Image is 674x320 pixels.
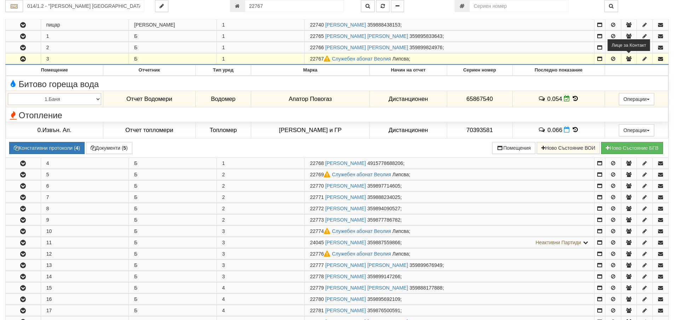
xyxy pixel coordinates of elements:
span: Липсва [392,172,409,177]
span: Партида № [310,56,332,62]
td: Б [129,271,217,282]
a: [PERSON_NAME] [325,160,366,166]
span: 1 [222,160,225,166]
span: История на забележките [538,95,547,102]
b: 4 [76,145,79,151]
button: Операции [619,93,654,105]
span: 359894090527 [367,206,400,211]
td: ; [305,237,594,248]
a: Служебен абонат Веолия [332,228,391,234]
span: Партида № [310,251,332,257]
td: Б [129,181,217,192]
span: 4 [222,296,225,302]
span: Партида № [310,33,324,39]
th: Отчетник [103,65,195,75]
button: Документи (5) [86,142,132,154]
td: Б [129,294,217,305]
td: ; [305,260,594,271]
span: Партида № [310,240,324,245]
td: 10 [41,226,129,237]
a: [PERSON_NAME] [PERSON_NAME] [325,45,408,50]
td: 17 [41,305,129,316]
span: История на забележките [538,126,547,133]
span: 1 [222,22,225,28]
td: 12 [41,248,129,259]
span: 359888438153 [367,22,400,28]
td: 11 [41,237,129,248]
a: [PERSON_NAME] [PERSON_NAME] [325,285,408,291]
span: Липсва [392,228,409,234]
td: 5 [41,169,129,180]
span: Отчет Водомери [126,96,172,102]
td: Б [129,169,217,180]
span: 2 [222,172,225,177]
td: 14 [41,271,129,282]
td: пицар [41,19,129,30]
td: Дистанционен [370,122,447,138]
span: История на показанията [571,95,579,102]
span: 359899824976 [409,45,442,50]
th: Тип уред [195,65,251,75]
a: [PERSON_NAME] [325,308,366,313]
td: Топломер [195,122,251,138]
span: 2 [222,206,225,211]
a: Служебен абонат Веолия [332,56,391,62]
span: 0.054 [547,96,562,102]
button: Констативни протоколи (4) [9,142,85,154]
th: Последно показание [512,65,605,75]
i: Нов Отчет към 29/09/2025 [564,127,570,133]
a: [PERSON_NAME] [325,217,366,223]
span: Битово гореща вода [8,80,99,89]
td: [PERSON_NAME] [129,19,217,30]
span: 4915778688206 [367,160,403,166]
span: 3 [222,262,225,268]
span: Партида № [310,228,332,234]
span: 3 [222,240,225,245]
td: ; [305,271,594,282]
span: 4 [222,285,225,291]
span: 70393581 [466,127,493,133]
td: 15 [41,282,129,293]
a: [PERSON_NAME] [325,183,366,189]
td: 8 [41,203,129,214]
td: 4 [41,158,129,169]
span: 359887559866 [367,240,400,245]
span: Партида № [310,308,324,313]
span: Партида № [310,274,324,279]
span: Партида № [310,217,324,223]
span: Липсва [392,251,409,257]
td: 6 [41,181,129,192]
span: 3 [222,228,225,234]
td: Водомер [195,91,251,107]
button: Ново Състояние ВОИ [537,142,600,154]
span: Партида № [310,22,324,28]
td: [PERSON_NAME] и ГР [251,122,369,138]
td: ; [305,226,594,237]
th: Марка [251,65,369,75]
span: Отопление [8,111,62,120]
span: Партида № [310,160,324,166]
th: Начин на отчет [370,65,447,75]
span: Партида № [310,172,332,177]
td: Б [129,260,217,271]
span: Партида № [310,194,324,200]
td: 16 [41,294,129,305]
td: 13 [41,260,129,271]
span: Партида № [310,285,324,291]
a: [PERSON_NAME] [325,274,366,279]
td: ; [305,203,594,214]
td: Б [129,192,217,203]
td: ; [305,19,594,30]
b: 5 [123,145,126,151]
span: 4 [222,308,225,313]
td: 0.Извън. Ап. [6,122,103,138]
td: ; [305,181,594,192]
td: Б [129,237,217,248]
td: 7 [41,192,129,203]
span: Партида № [310,206,324,211]
span: 65867540 [466,96,493,102]
button: Помещения [492,142,535,154]
a: [PERSON_NAME] [325,296,366,302]
span: 1 [222,45,225,50]
td: Апатор Повогаз [251,91,369,107]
